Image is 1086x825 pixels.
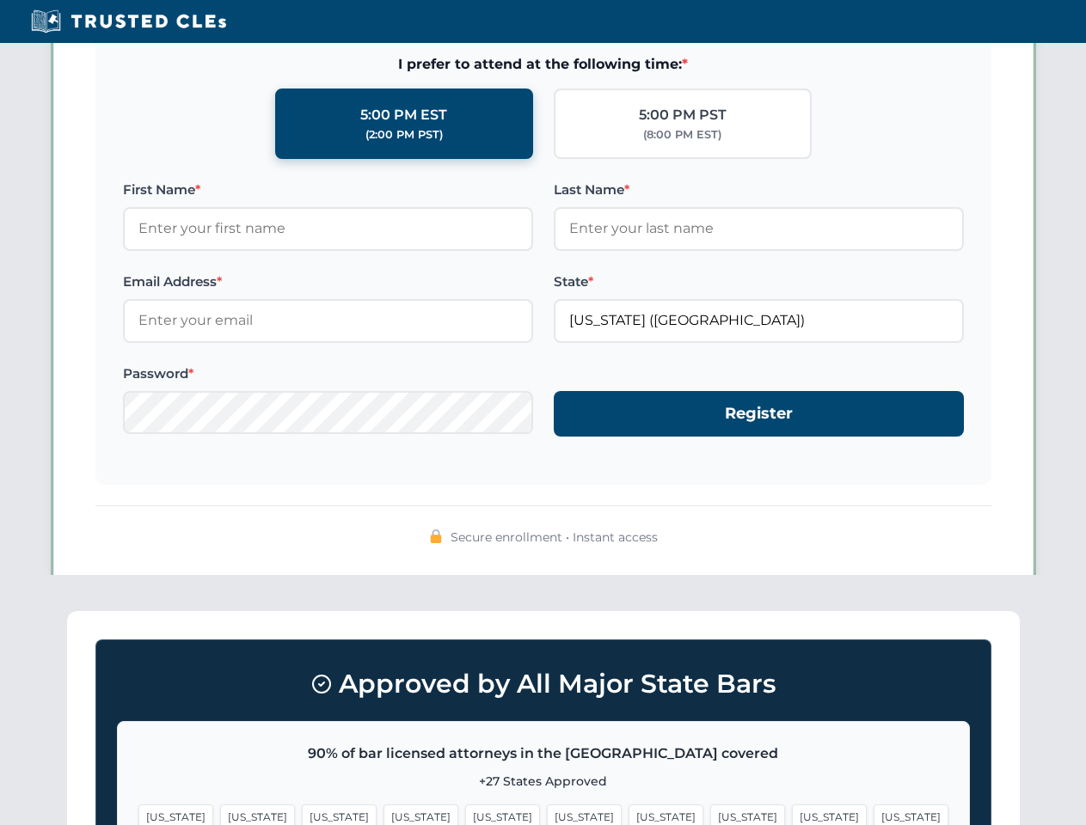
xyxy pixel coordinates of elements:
[643,126,721,144] div: (8:00 PM EST)
[138,772,948,791] p: +27 States Approved
[554,272,964,292] label: State
[123,180,533,200] label: First Name
[554,180,964,200] label: Last Name
[26,9,231,34] img: Trusted CLEs
[123,53,964,76] span: I prefer to attend at the following time:
[138,742,948,765] p: 90% of bar licensed attorneys in the [GEOGRAPHIC_DATA] covered
[117,661,970,707] h3: Approved by All Major State Bars
[639,104,727,126] div: 5:00 PM PST
[123,272,533,292] label: Email Address
[123,364,533,384] label: Password
[360,104,447,126] div: 5:00 PM EST
[365,126,443,144] div: (2:00 PM PST)
[451,528,658,547] span: Secure enrollment • Instant access
[123,299,533,342] input: Enter your email
[554,391,964,437] button: Register
[429,529,443,543] img: 🔒
[123,207,533,250] input: Enter your first name
[554,207,964,250] input: Enter your last name
[554,299,964,342] input: Florida (FL)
